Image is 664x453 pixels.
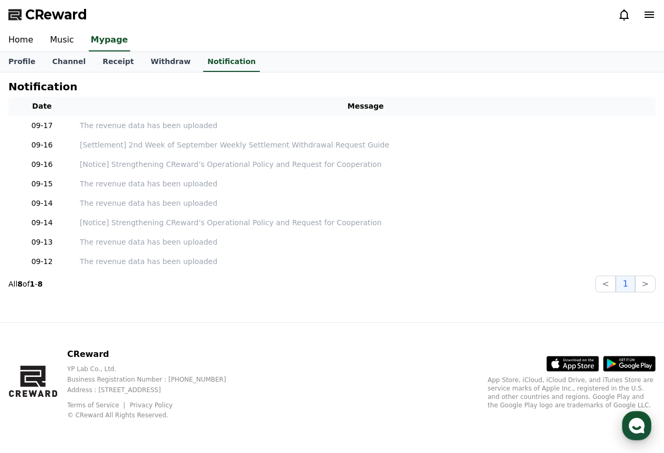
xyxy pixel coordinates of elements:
[13,159,71,170] p: 09-16
[8,6,87,23] a: CReward
[76,97,656,116] th: Message
[67,348,243,361] p: CReward
[203,52,260,72] a: Notification
[135,333,202,359] a: Settings
[616,276,635,292] button: 1
[3,333,69,359] a: Home
[17,280,23,288] strong: 8
[13,256,71,267] p: 09-12
[80,256,651,267] a: The revenue data has been uploaded
[155,349,181,357] span: Settings
[67,386,243,394] p: Address : [STREET_ADDRESS]
[13,237,71,248] p: 09-13
[80,198,651,209] a: The revenue data has been uploaded
[13,198,71,209] p: 09-14
[69,333,135,359] a: Messages
[67,365,243,373] p: YP Lab Co., Ltd.
[13,140,71,151] p: 09-16
[142,52,199,72] a: Withdraw
[67,375,243,384] p: Business Registration Number : [PHONE_NUMBER]
[67,411,243,419] p: © CReward All Rights Reserved.
[8,279,43,289] p: All of -
[13,120,71,131] p: 09-17
[13,217,71,228] p: 09-14
[13,178,71,189] p: 09-15
[130,402,173,409] a: Privacy Policy
[80,159,651,170] a: [Notice] Strengthening CReward’s Operational Policy and Request for Cooperation
[8,81,77,92] h4: Notification
[595,276,616,292] button: <
[44,52,94,72] a: Channel
[87,349,118,357] span: Messages
[94,52,142,72] a: Receipt
[37,280,43,288] strong: 8
[27,349,45,357] span: Home
[80,217,651,228] a: [Notice] Strengthening CReward’s Operational Policy and Request for Cooperation
[8,97,76,116] th: Date
[30,280,35,288] strong: 1
[80,140,651,151] a: [Settlement] 2nd Week of September Weekly Settlement Withdrawal Request Guide
[80,178,651,189] a: The revenue data has been uploaded
[488,376,656,409] p: App Store, iCloud, iCloud Drive, and iTunes Store are service marks of Apple Inc., registered in ...
[41,29,82,51] a: Music
[80,237,651,248] a: The revenue data has been uploaded
[635,276,656,292] button: >
[25,6,87,23] span: CReward
[67,402,127,409] a: Terms of Service
[89,29,130,51] a: Mypage
[80,120,651,131] a: The revenue data has been uploaded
